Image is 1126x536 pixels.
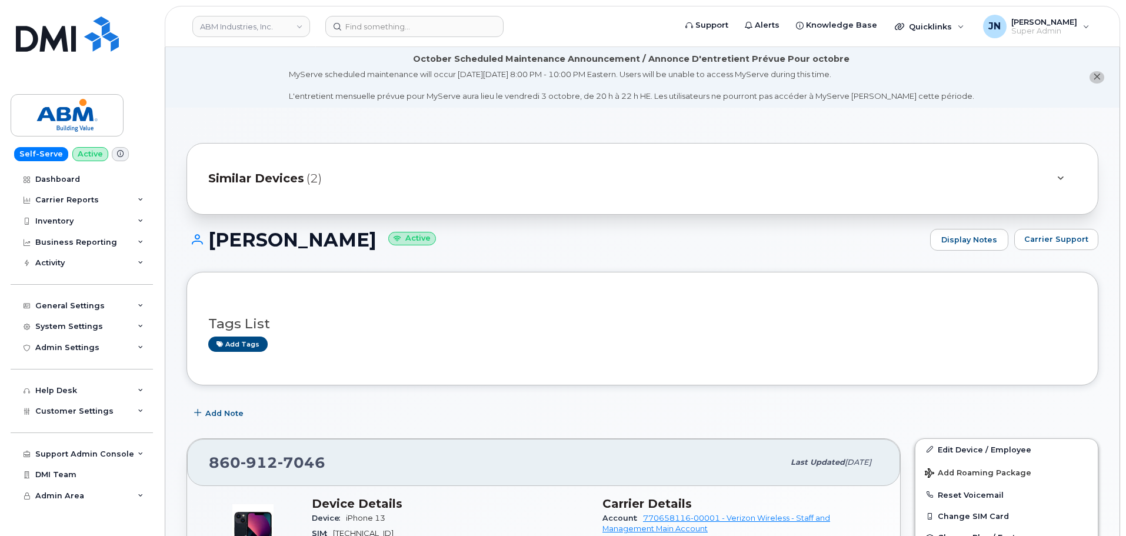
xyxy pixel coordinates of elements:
a: Add tags [208,337,268,351]
a: Display Notes [930,229,1008,251]
h1: [PERSON_NAME] [186,229,924,250]
button: Add Roaming Package [915,460,1098,484]
a: 770658116-00001 - Verizon Wireless - Staff and Management Main Account [602,514,830,533]
span: Add Roaming Package [925,468,1031,480]
a: Edit Device / Employee [915,439,1098,460]
button: close notification [1090,71,1104,84]
span: (2) [307,170,322,187]
div: October Scheduled Maintenance Announcement / Annonce D'entretient Prévue Pour octobre [413,53,850,65]
div: MyServe scheduled maintenance will occur [DATE][DATE] 8:00 PM - 10:00 PM Eastern. Users will be u... [289,69,974,102]
span: 7046 [278,454,325,471]
span: Device [312,514,346,522]
span: Similar Devices [208,170,304,187]
span: 860 [209,454,325,471]
span: Add Note [205,408,244,419]
h3: Device Details [312,497,588,511]
small: Active [388,232,436,245]
h3: Carrier Details [602,497,879,511]
span: Account [602,514,643,522]
span: [DATE] [845,458,871,467]
span: Last updated [791,458,845,467]
button: Carrier Support [1014,229,1098,250]
span: 912 [241,454,278,471]
button: Reset Voicemail [915,484,1098,505]
button: Add Note [186,403,254,424]
span: Carrier Support [1024,234,1088,245]
button: Change SIM Card [915,505,1098,527]
h3: Tags List [208,317,1077,331]
span: iPhone 13 [346,514,385,522]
